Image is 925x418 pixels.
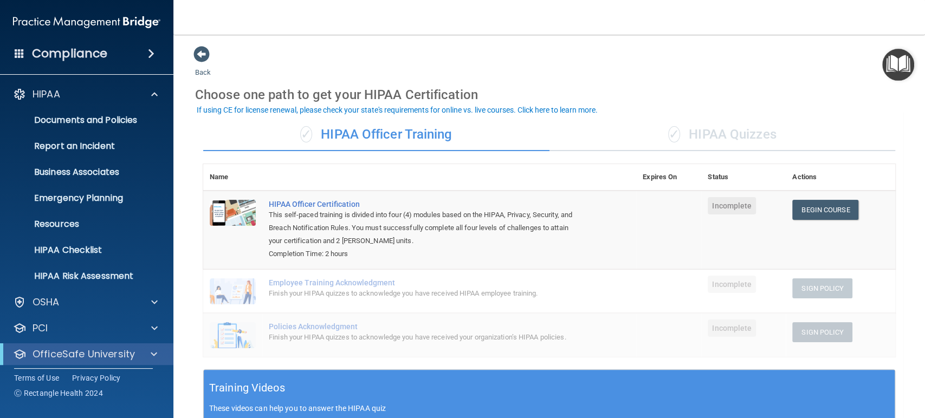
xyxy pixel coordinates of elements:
[33,88,60,101] p: HIPAA
[7,193,155,204] p: Emergency Planning
[197,106,598,114] div: If using CE for license renewal, please check your state's requirements for online vs. live cours...
[882,49,914,81] button: Open Resource Center
[13,11,160,33] img: PMB logo
[269,278,582,287] div: Employee Training Acknowledgment
[269,208,582,247] div: This self-paced training is divided into four (4) modules based on the HIPAA, Privacy, Security, ...
[7,219,155,230] p: Resources
[13,322,158,335] a: PCI
[786,164,895,191] th: Actions
[549,119,896,151] div: HIPAA Quizzes
[701,164,786,191] th: Status
[7,245,155,256] p: HIPAA Checklist
[792,278,852,298] button: Sign Policy
[195,55,211,76] a: Back
[708,197,756,214] span: Incomplete
[7,141,155,152] p: Report an Incident
[203,164,262,191] th: Name
[300,126,312,142] span: ✓
[203,119,549,151] div: HIPAA Officer Training
[7,115,155,126] p: Documents and Policies
[269,287,582,300] div: Finish your HIPAA quizzes to acknowledge you have received HIPAA employee training.
[792,322,852,342] button: Sign Policy
[195,104,599,115] button: If using CE for license renewal, please check your state's requirements for online vs. live cours...
[209,378,285,397] h5: Training Videos
[636,164,701,191] th: Expires On
[33,296,60,309] p: OSHA
[13,296,158,309] a: OSHA
[33,322,48,335] p: PCI
[209,404,889,413] p: These videos can help you to answer the HIPAA quiz
[7,271,155,282] p: HIPAA Risk Assessment
[13,88,158,101] a: HIPAA
[32,46,107,61] h4: Compliance
[668,126,680,142] span: ✓
[7,167,155,178] p: Business Associates
[269,247,582,260] div: Completion Time: 2 hours
[708,276,756,293] span: Incomplete
[72,373,121,383] a: Privacy Policy
[195,79,903,110] div: Choose one path to get your HIPAA Certification
[14,388,103,399] span: Ⓒ Rectangle Health 2024
[269,322,582,331] div: Policies Acknowledgment
[792,200,858,220] a: Begin Course
[708,319,756,337] span: Incomplete
[269,200,582,208] a: HIPAA Officer Certification
[14,373,59,383] a: Terms of Use
[33,348,135,361] p: OfficeSafe University
[269,331,582,344] div: Finish your HIPAA quizzes to acknowledge you have received your organization’s HIPAA policies.
[13,348,157,361] a: OfficeSafe University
